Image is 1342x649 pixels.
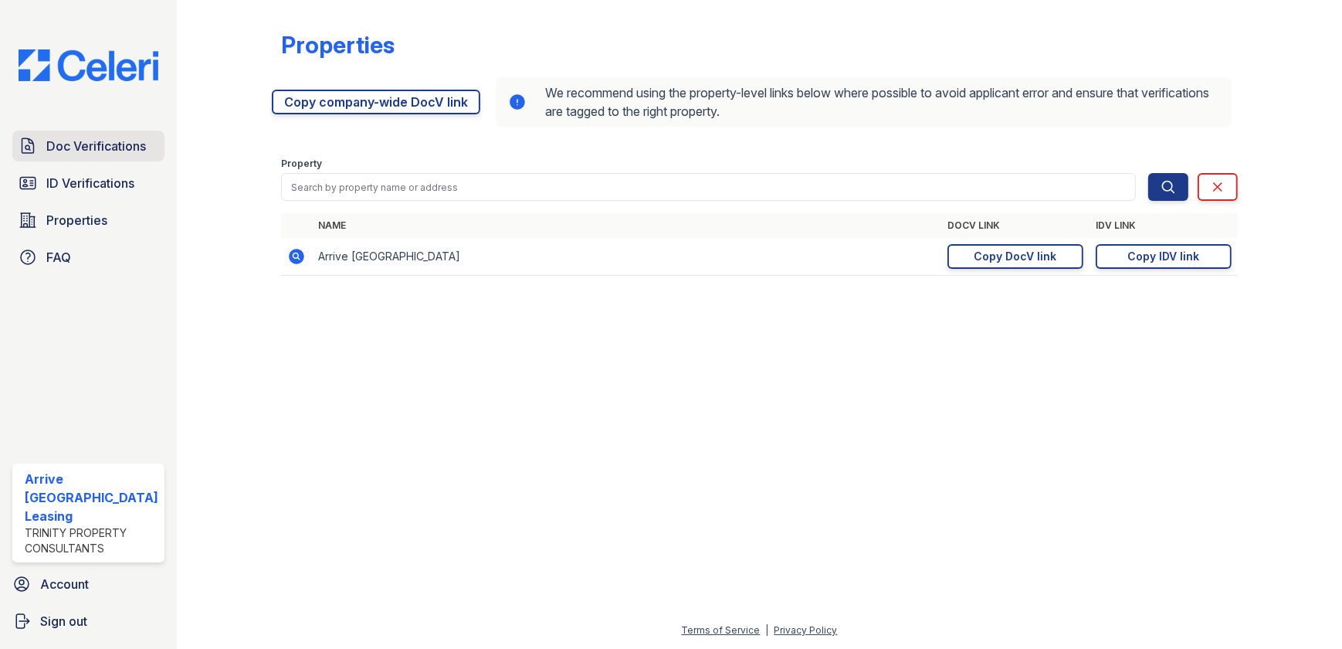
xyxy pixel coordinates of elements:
div: Copy DocV link [974,249,1056,264]
a: Account [6,569,171,600]
a: Terms of Service [682,624,761,636]
a: Copy DocV link [947,244,1083,269]
div: Trinity Property Consultants [25,525,158,556]
th: DocV Link [941,213,1090,238]
span: FAQ [46,248,71,267]
div: Copy IDV link [1127,249,1199,264]
img: CE_Logo_Blue-a8612792a0a2168367f1c8372b55b34899dd931a85d93a1a3d3e32e68fde9ad4.png [6,49,171,81]
div: We recommend using the property-level links below where possible to avoid applicant error and ens... [496,77,1232,127]
td: Arrive [GEOGRAPHIC_DATA] [312,238,941,276]
span: Sign out [40,612,87,630]
a: Sign out [6,606,171,637]
a: Copy company-wide DocV link [272,90,480,114]
a: ID Verifications [12,168,164,199]
th: IDV Link [1090,213,1238,238]
span: Doc Verifications [46,137,146,155]
div: Properties [281,31,395,59]
a: Privacy Policy [774,624,838,636]
div: | [766,624,769,636]
input: Search by property name or address [281,173,1136,201]
div: Arrive [GEOGRAPHIC_DATA] Leasing [25,470,158,525]
a: Copy IDV link [1096,244,1232,269]
a: Properties [12,205,164,236]
label: Property [281,158,322,170]
span: Properties [46,211,107,229]
span: ID Verifications [46,174,134,192]
th: Name [312,213,941,238]
a: FAQ [12,242,164,273]
span: Account [40,575,89,593]
a: Doc Verifications [12,131,164,161]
